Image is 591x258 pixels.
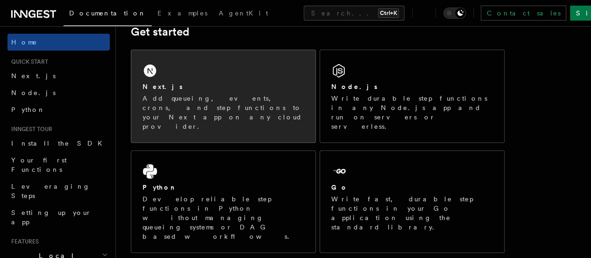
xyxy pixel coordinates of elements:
span: AgentKit [219,9,268,17]
a: Home [7,34,110,51]
h2: Next.js [142,82,183,91]
a: Your first Functions [7,152,110,178]
p: Write durable step functions in any Node.js app and run on servers or serverless. [331,94,493,131]
a: Setting up your app [7,204,110,230]
p: Develop reliable step functions in Python without managing queueing systems or DAG based workflows. [142,194,304,241]
span: Features [7,238,39,245]
a: Examples [152,3,213,25]
span: Inngest tour [7,125,52,133]
span: Next.js [11,72,56,80]
a: AgentKit [213,3,274,25]
p: Add queueing, events, crons, and step functions to your Next app on any cloud provider. [142,94,304,131]
a: Leveraging Steps [7,178,110,204]
span: Setting up your app [11,209,92,226]
a: Documentation [64,3,152,26]
h2: Go [331,183,348,192]
a: Node.jsWrite durable step functions in any Node.js app and run on servers or serverless. [320,50,505,143]
span: Your first Functions [11,156,67,173]
button: Search...Ctrl+K [304,6,405,21]
a: Contact sales [481,6,566,21]
a: Node.js [7,84,110,101]
kbd: Ctrl+K [378,8,399,18]
span: Leveraging Steps [11,183,90,199]
h2: Node.js [331,82,377,91]
span: Python [11,106,45,113]
a: Install the SDK [7,135,110,152]
a: GoWrite fast, durable step functions in your Go application using the standard library. [320,150,505,253]
span: Documentation [69,9,146,17]
a: Python [7,101,110,118]
p: Write fast, durable step functions in your Go application using the standard library. [331,194,493,232]
a: Next.js [7,67,110,84]
a: Get started [131,25,189,38]
button: Toggle dark mode [443,7,466,19]
span: Node.js [11,89,56,96]
span: Install the SDK [11,140,108,147]
a: Next.jsAdd queueing, events, crons, and step functions to your Next app on any cloud provider. [131,50,316,143]
span: Quick start [7,58,48,66]
h2: Python [142,183,177,192]
a: PythonDevelop reliable step functions in Python without managing queueing systems or DAG based wo... [131,150,316,253]
span: Home [11,37,37,47]
span: Examples [157,9,207,17]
